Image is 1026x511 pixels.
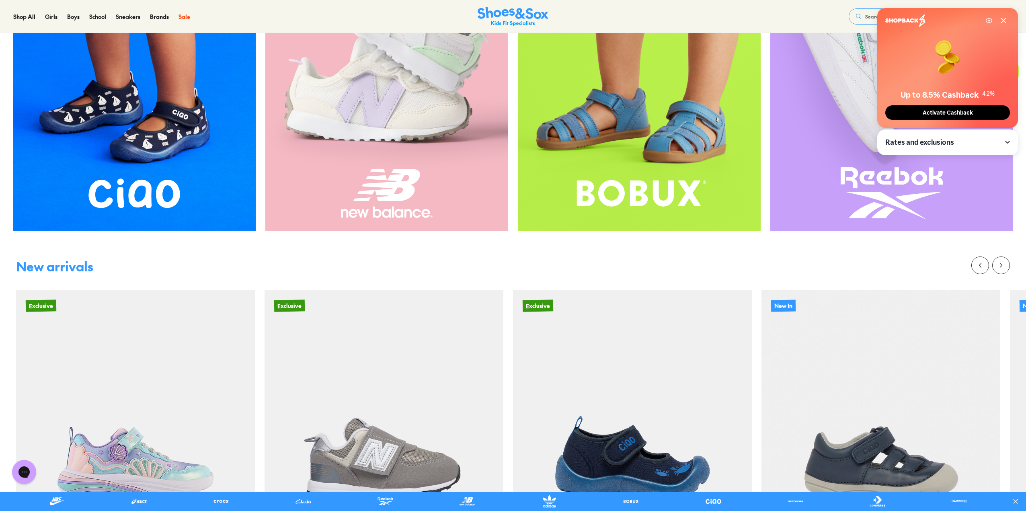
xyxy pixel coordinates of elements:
[13,12,35,21] a: Shop All
[26,300,56,312] p: Exclusive
[771,300,796,312] p: New In
[274,300,305,312] p: Exclusive
[478,7,548,27] a: Shoes & Sox
[523,300,553,312] p: Exclusive
[16,260,93,273] div: New arrivals
[67,12,80,21] a: Boys
[116,12,140,21] a: Sneakers
[179,12,190,21] a: Sale
[865,13,932,20] span: Search our range of products
[478,7,548,27] img: SNS_Logo_Responsive.svg
[45,12,57,21] a: Girls
[150,12,169,21] a: Brands
[849,8,964,25] button: Search our range of products
[8,457,40,487] iframe: Gorgias live chat messenger
[89,12,106,21] a: School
